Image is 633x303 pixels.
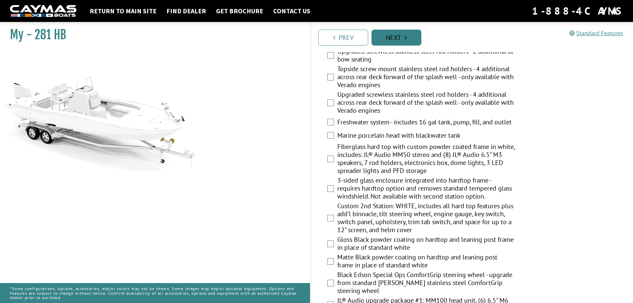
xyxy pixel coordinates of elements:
[337,143,515,176] label: Fiberglass hard top with custom powder coated frame in white, includes: JL® Audio MM50 stereo and...
[86,7,160,15] a: Return to main site
[270,7,314,15] a: Contact Us
[337,65,515,90] label: Topside screw mount stainless steel rod holders - 4 additional across rear deck forward of the sp...
[10,5,76,17] img: white-logo-c9c8dbefe5ff5ceceb0f0178aa75bf4bb51f6bca0971e226c86eb53dfe498488.png
[371,30,421,46] a: Next
[337,202,515,235] label: Custom 2nd Station: WHITE, includes all hard top features plus add'l binnacle, tilt steering whee...
[213,7,266,15] a: Get Brochure
[337,176,515,202] label: 3-sided glass enclosure integrated into hardtop frame - requires hardtop option and removes stand...
[10,27,293,42] h1: My - 281 HB
[337,235,515,253] label: Gloss Black powder coating on hardtop and leaning post frame in place of standard white
[532,4,623,18] div: 1-888-4CAYMAS
[337,271,515,296] label: Black Edson Special Ops ComfortGrip steering wheel - upgrade from standard [PERSON_NAME] stainles...
[337,90,515,116] label: Upgraded screwless stainless steel rod holders - 4 additional across rear deck forward of the spl...
[337,131,515,141] label: Marine porcelain head with blackwater tank
[318,30,368,46] a: Prev
[570,29,623,37] a: Standard Features
[163,7,209,15] a: Find Dealer
[10,283,300,303] p: *Some configurations, options, accessories, and/or colors may not be shown. Some images may depic...
[337,118,515,128] label: Freshwater system - includes 16 gal tank, pump, fill, and outlet
[337,47,515,65] label: Upgraded screwless stainless steel rod holders - 2 additional at bow seating
[337,253,515,271] label: Matte Black powder coating on hardtop and leaning post frame in place of standard white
